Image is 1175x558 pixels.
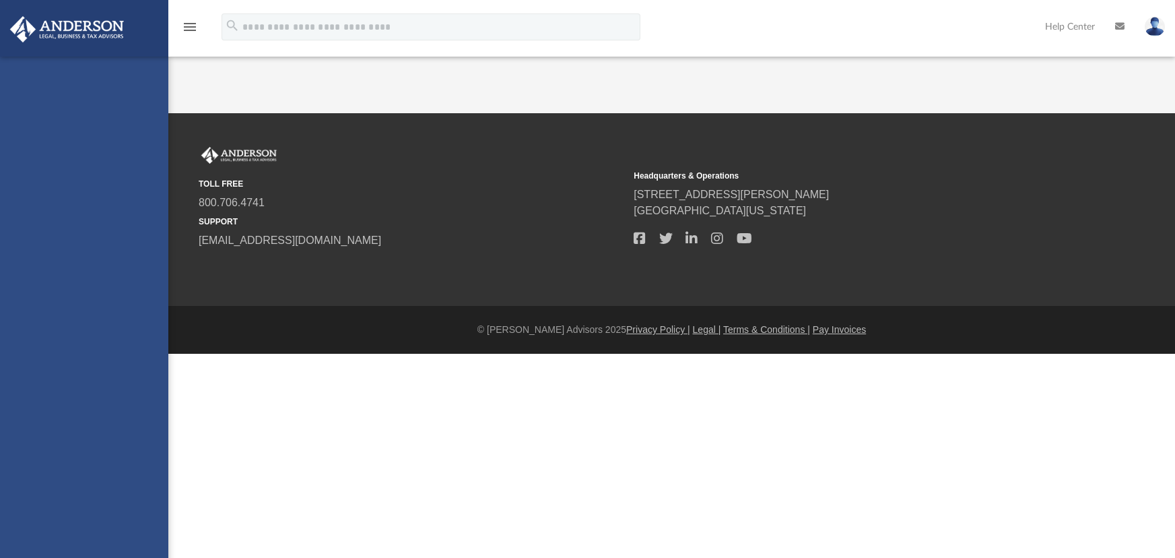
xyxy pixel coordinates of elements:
[182,26,198,35] a: menu
[6,16,128,42] img: Anderson Advisors Platinum Portal
[626,324,690,335] a: Privacy Policy |
[693,324,721,335] a: Legal |
[199,235,381,246] a: [EMAIL_ADDRESS][DOMAIN_NAME]
[199,147,279,164] img: Anderson Advisors Platinum Portal
[634,170,1059,182] small: Headquarters & Operations
[634,205,806,216] a: [GEOGRAPHIC_DATA][US_STATE]
[168,323,1175,337] div: © [PERSON_NAME] Advisors 2025
[813,324,866,335] a: Pay Invoices
[634,189,829,200] a: [STREET_ADDRESS][PERSON_NAME]
[199,178,624,190] small: TOLL FREE
[723,324,810,335] a: Terms & Conditions |
[199,216,624,228] small: SUPPORT
[1145,17,1165,36] img: User Pic
[199,197,265,208] a: 800.706.4741
[225,18,240,33] i: search
[182,19,198,35] i: menu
